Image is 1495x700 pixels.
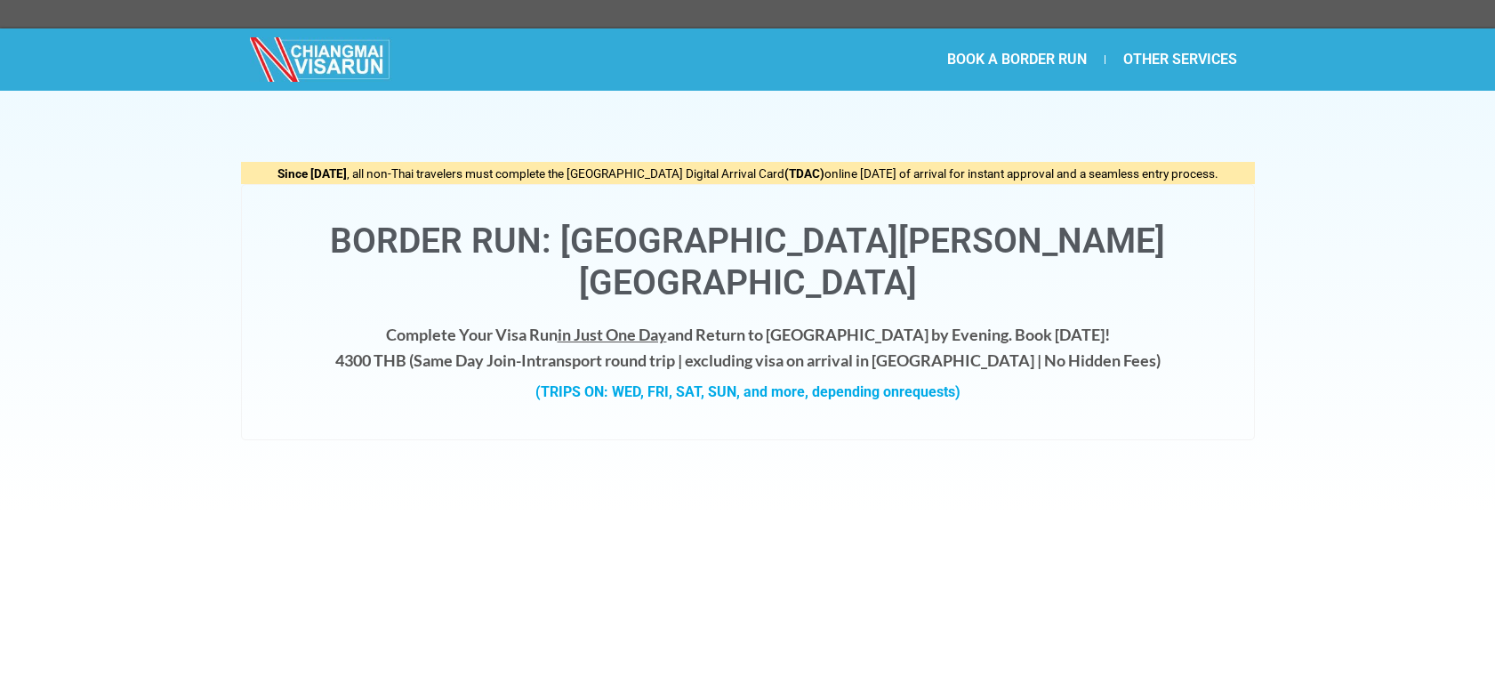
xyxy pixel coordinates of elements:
span: in Just One Day [558,325,667,344]
strong: Same Day Join-In [414,350,535,370]
strong: Since [DATE] [277,166,347,181]
h4: Complete Your Visa Run and Return to [GEOGRAPHIC_DATA] by Evening. Book [DATE]! 4300 THB ( transp... [260,322,1236,374]
h1: Border Run: [GEOGRAPHIC_DATA][PERSON_NAME][GEOGRAPHIC_DATA] [260,221,1236,304]
span: requests) [899,383,960,400]
nav: Menu [748,39,1255,80]
a: BOOK A BORDER RUN [929,39,1105,80]
strong: (TDAC) [784,166,824,181]
span: , all non-Thai travelers must complete the [GEOGRAPHIC_DATA] Digital Arrival Card online [DATE] o... [277,166,1218,181]
a: OTHER SERVICES [1105,39,1255,80]
strong: (TRIPS ON: WED, FRI, SAT, SUN, and more, depending on [535,383,960,400]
